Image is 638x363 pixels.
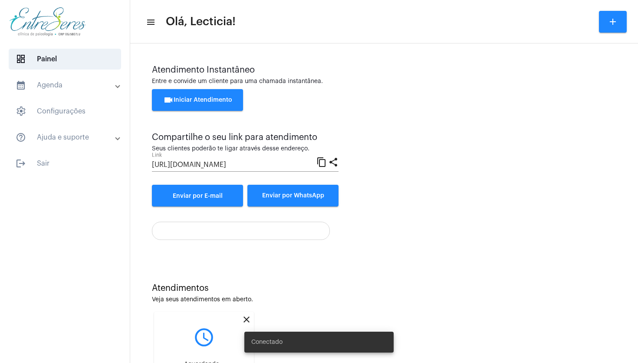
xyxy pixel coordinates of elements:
span: Conectado [251,338,283,346]
button: Iniciar Atendimento [152,89,243,111]
div: Veja seus atendimentos em aberto. [152,296,616,303]
div: Atendimentos [152,283,616,293]
span: Configurações [9,101,121,122]
mat-icon: share [328,157,339,167]
span: Painel [9,49,121,70]
mat-icon: query_builder [161,326,247,348]
mat-icon: add [608,17,618,27]
div: Atendimento Instantâneo [152,65,616,75]
div: Entre e convide um cliente para uma chamada instantânea. [152,78,616,85]
span: Iniciar Atendimento [163,97,232,103]
mat-icon: sidenav icon [146,17,155,27]
mat-icon: sidenav icon [16,132,26,143]
span: Sair [9,153,121,174]
mat-icon: sidenav icon [16,158,26,169]
mat-icon: close [241,314,252,325]
mat-icon: content_copy [316,157,327,167]
mat-expansion-panel-header: sidenav iconAgenda [5,75,130,96]
button: Enviar por WhatsApp [247,185,339,206]
mat-icon: videocam [163,95,174,105]
a: Enviar por E-mail [152,185,243,206]
div: Compartilhe o seu link para atendimento [152,133,339,142]
mat-icon: sidenav icon [16,80,26,90]
mat-panel-title: Agenda [16,80,116,90]
mat-expansion-panel-header: sidenav iconAjuda e suporte [5,127,130,148]
span: Olá, Lecticia! [166,15,236,29]
img: aa27006a-a7e4-c883-abf8-315c10fe6841.png [7,4,88,39]
div: Seus clientes poderão te ligar através desse endereço. [152,146,339,152]
span: sidenav icon [16,106,26,117]
span: Enviar por WhatsApp [262,193,324,199]
span: sidenav icon [16,54,26,64]
mat-panel-title: Ajuda e suporte [16,132,116,143]
span: Enviar por E-mail [173,193,223,199]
